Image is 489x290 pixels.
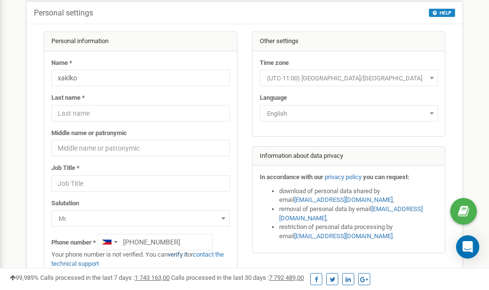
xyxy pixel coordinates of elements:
[325,173,362,181] a: privacy policy
[98,234,120,250] div: Telephone country code
[279,205,438,223] li: removal of personal data by email ,
[51,140,230,156] input: Middle name or patronymic
[51,199,79,208] label: Salutation
[51,175,230,192] input: Job Title
[51,164,79,173] label: Job Title *
[260,173,323,181] strong: In accordance with our
[252,32,445,51] div: Other settings
[97,234,213,250] input: +1-800-555-55-55
[263,107,435,121] span: English
[51,129,127,138] label: Middle name or patronymic
[44,32,237,51] div: Personal information
[51,105,230,122] input: Last name
[51,70,230,86] input: Name
[260,105,438,122] span: English
[260,93,287,103] label: Language
[55,212,226,226] span: Mr.
[135,274,170,281] u: 1 743 163,00
[279,187,438,205] li: download of personal data shared by email ,
[294,196,393,203] a: [EMAIL_ADDRESS][DOMAIN_NAME]
[429,9,455,17] button: HELP
[10,274,39,281] span: 99,989%
[279,205,423,222] a: [EMAIL_ADDRESS][DOMAIN_NAME]
[51,93,85,103] label: Last name *
[263,72,435,85] span: (UTC-11:00) Pacific/Midway
[456,235,479,259] div: Open Intercom Messenger
[51,250,230,268] p: Your phone number is not verified. You can or
[260,59,289,68] label: Time zone
[51,251,224,267] a: contact the technical support
[51,210,230,227] span: Mr.
[363,173,410,181] strong: you can request:
[34,9,93,17] h5: Personal settings
[171,274,304,281] span: Calls processed in the last 30 days :
[269,274,304,281] u: 7 792 489,00
[51,238,96,247] label: Phone number *
[260,70,438,86] span: (UTC-11:00) Pacific/Midway
[279,223,438,241] li: restriction of personal data processing by email .
[294,232,393,240] a: [EMAIL_ADDRESS][DOMAIN_NAME]
[40,274,170,281] span: Calls processed in the last 7 days :
[168,251,188,258] a: verify it
[252,147,445,166] div: Information about data privacy
[51,59,72,68] label: Name *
